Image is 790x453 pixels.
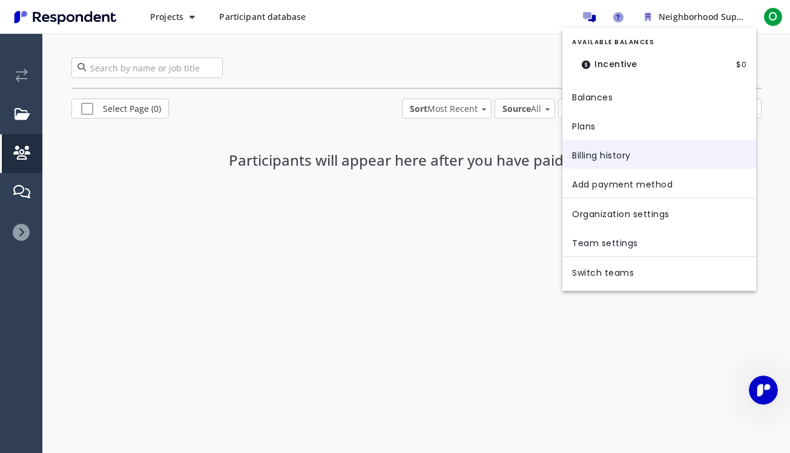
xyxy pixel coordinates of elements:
section: Team balance summary [562,33,756,82]
a: Billing balances [562,82,756,111]
dd: $0 [736,52,746,77]
dt: Incentive [572,52,647,77]
a: Switch teams [562,257,756,286]
a: Billing plans [562,111,756,140]
h2: Available Balances [572,37,746,47]
a: Billing history [562,140,756,169]
a: Team settings [562,227,756,256]
a: Organization settings [562,198,756,227]
iframe: Intercom live chat [749,376,778,405]
a: Add payment method [562,169,756,198]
